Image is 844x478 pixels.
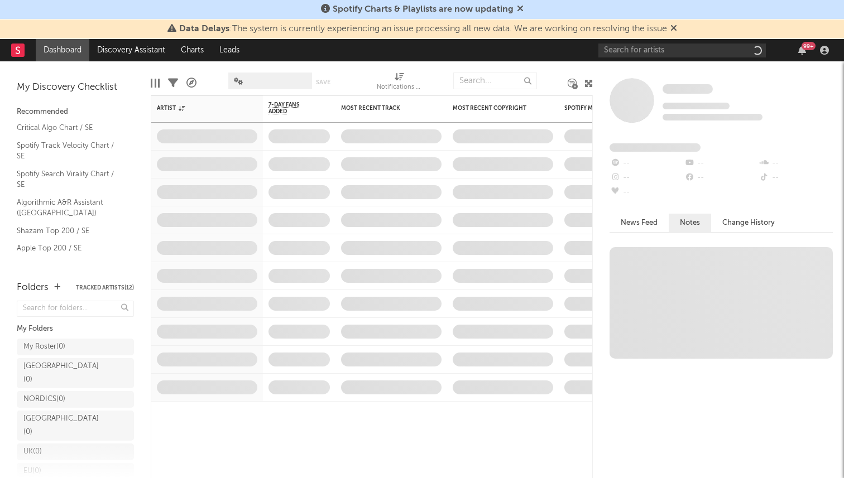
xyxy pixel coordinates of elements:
[36,39,89,61] a: Dashboard
[17,168,123,191] a: Spotify Search Virality Chart / SE
[670,25,677,33] span: Dismiss
[341,105,425,112] div: Most Recent Track
[179,25,667,33] span: : The system is currently experiencing an issue processing all new data. We are working on resolv...
[17,260,123,272] a: Recommended For You
[17,242,123,254] a: Apple Top 200 / SE
[23,445,42,458] div: UK ( 0 )
[17,322,134,336] div: My Folders
[89,39,173,61] a: Discovery Assistant
[377,81,421,94] div: Notifications (Artist)
[186,67,196,99] div: A&R Pipeline
[168,67,178,99] div: Filters
[711,214,786,232] button: Change History
[23,393,65,406] div: NORDICS ( 0 )
[17,122,123,134] a: Critical Algo Chart / SE
[76,285,134,291] button: Tracked Artists(12)
[377,67,421,99] div: Notifications (Artist)
[17,443,134,460] a: UK(0)
[802,42,816,50] div: 99 +
[663,114,763,120] span: 0 fans last week
[17,358,134,388] a: [GEOGRAPHIC_DATA](0)
[212,39,247,61] a: Leads
[663,84,713,95] a: Some Artist
[23,340,65,354] div: My Roster ( 0 )
[610,143,701,152] span: Fans Added by Platform
[17,105,134,119] div: Recommended
[157,105,241,112] div: Artist
[598,44,766,57] input: Search for artists
[173,39,212,61] a: Charts
[759,156,833,171] div: --
[663,103,730,109] span: Tracking Since: [DATE]
[17,225,123,237] a: Shazam Top 200 / SE
[23,412,102,439] div: [GEOGRAPHIC_DATA] ( 0 )
[684,171,758,185] div: --
[179,25,229,33] span: Data Delays
[17,391,134,408] a: NORDICS(0)
[17,339,134,355] a: My Roster(0)
[23,360,102,387] div: [GEOGRAPHIC_DATA] ( 0 )
[669,214,711,232] button: Notes
[663,84,713,94] span: Some Artist
[268,102,313,115] span: 7-Day Fans Added
[17,139,123,162] a: Spotify Track Velocity Chart / SE
[17,301,134,317] input: Search for folders...
[151,67,160,99] div: Edit Columns
[610,171,684,185] div: --
[17,281,49,294] div: Folders
[610,156,684,171] div: --
[316,79,330,85] button: Save
[564,105,648,112] div: Spotify Monthly Listeners
[453,73,537,89] input: Search...
[684,156,758,171] div: --
[453,105,536,112] div: Most Recent Copyright
[333,5,514,14] span: Spotify Charts & Playlists are now updating
[759,171,833,185] div: --
[798,46,806,55] button: 99+
[23,465,41,478] div: EU ( 0 )
[610,185,684,200] div: --
[517,5,524,14] span: Dismiss
[610,214,669,232] button: News Feed
[17,196,123,219] a: Algorithmic A&R Assistant ([GEOGRAPHIC_DATA])
[17,81,134,94] div: My Discovery Checklist
[17,411,134,441] a: [GEOGRAPHIC_DATA](0)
